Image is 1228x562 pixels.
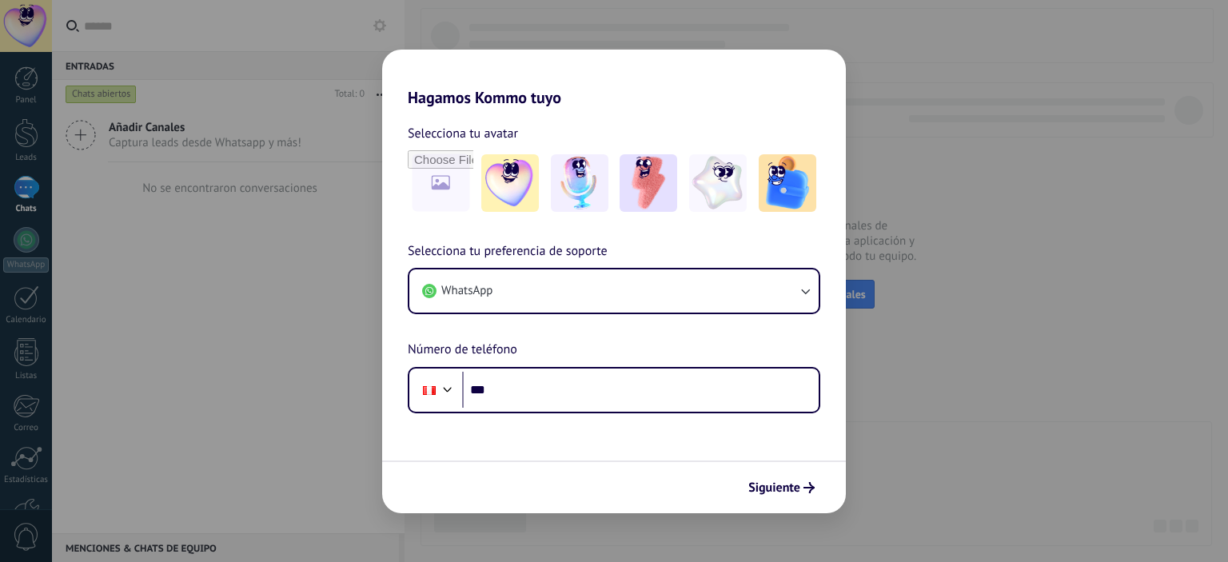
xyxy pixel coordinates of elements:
[409,269,819,313] button: WhatsApp
[759,154,816,212] img: -5.jpeg
[408,340,517,361] span: Número de teléfono
[414,373,445,407] div: Peru: + 51
[441,283,492,299] span: WhatsApp
[748,482,800,493] span: Siguiente
[689,154,747,212] img: -4.jpeg
[408,123,518,144] span: Selecciona tu avatar
[382,50,846,107] h2: Hagamos Kommo tuyo
[551,154,608,212] img: -2.jpeg
[408,241,608,262] span: Selecciona tu preferencia de soporte
[741,474,822,501] button: Siguiente
[620,154,677,212] img: -3.jpeg
[481,154,539,212] img: -1.jpeg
